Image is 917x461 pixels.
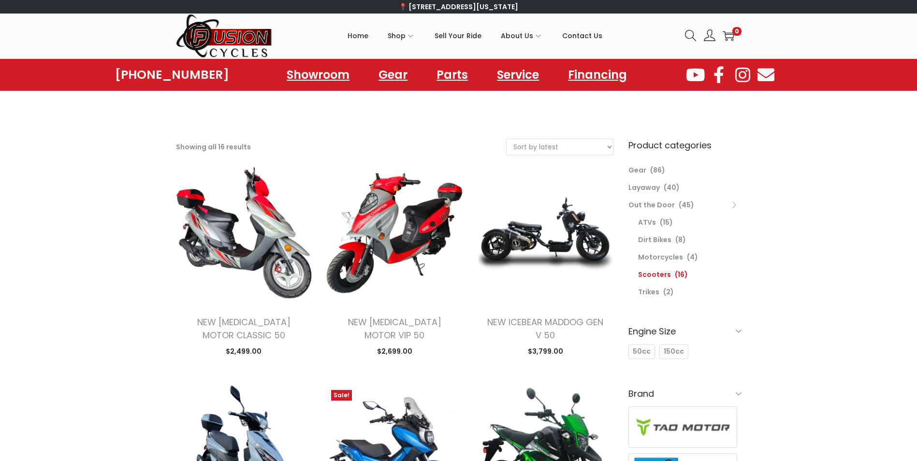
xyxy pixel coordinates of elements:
[388,14,415,58] a: Shop
[528,346,563,356] span: 3,799.00
[723,30,734,42] a: 0
[638,270,671,279] a: Scooters
[115,68,229,82] a: [PHONE_NUMBER]
[226,346,230,356] span: $
[277,64,637,86] nav: Menu
[435,24,481,48] span: Sell Your Ride
[679,200,694,210] span: (45)
[628,165,646,175] a: Gear
[348,14,368,58] a: Home
[663,287,674,297] span: (2)
[660,217,673,227] span: (15)
[348,316,441,341] a: NEW [MEDICAL_DATA] MOTOR VIP 50
[507,139,613,155] select: Shop order
[273,14,678,58] nav: Primary navigation
[427,64,478,86] a: Parts
[650,165,665,175] span: (86)
[638,217,656,227] a: ATVs
[628,183,660,192] a: Layaway
[487,64,549,86] a: Service
[628,320,742,343] h6: Engine Size
[638,287,659,297] a: Trikes
[638,235,671,245] a: Dirt Bikes
[628,200,675,210] a: Out the Door
[487,316,603,341] a: NEW ICEBEAR MADDOG GEN V 50
[197,316,291,341] a: NEW [MEDICAL_DATA] MOTOR CLASSIC 50
[277,64,359,86] a: Showroom
[369,64,417,86] a: Gear
[675,270,688,279] span: (16)
[629,407,737,447] img: Tao Motor
[388,24,406,48] span: Shop
[633,346,651,357] span: 50cc
[687,252,698,262] span: (4)
[501,14,543,58] a: About Us
[628,382,742,405] h6: Brand
[176,14,273,58] img: Woostify retina logo
[675,235,686,245] span: (8)
[226,346,262,356] span: 2,499.00
[638,252,683,262] a: Motorcycles
[377,346,381,356] span: $
[501,24,533,48] span: About Us
[558,64,637,86] a: Financing
[664,183,680,192] span: (40)
[562,24,602,48] span: Contact Us
[628,139,742,152] h6: Product categories
[377,346,412,356] span: 2,699.00
[399,2,518,12] a: 📍 [STREET_ADDRESS][US_STATE]
[562,14,602,58] a: Contact Us
[664,346,684,357] span: 150cc
[176,140,251,154] p: Showing all 16 results
[435,14,481,58] a: Sell Your Ride
[348,24,368,48] span: Home
[528,346,532,356] span: $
